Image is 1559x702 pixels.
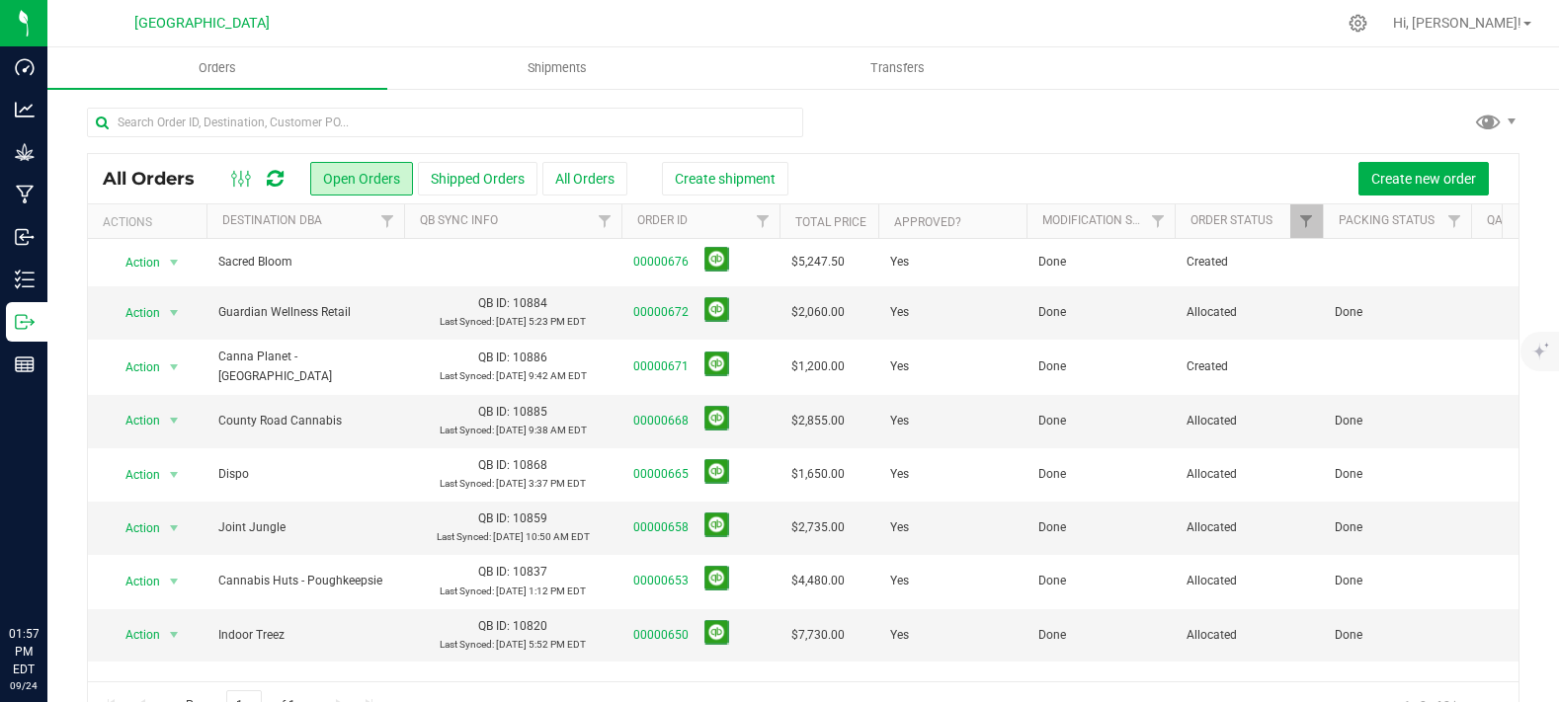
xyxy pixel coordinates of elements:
button: Shipped Orders [418,162,537,195]
span: 10868 [513,458,547,472]
span: Transfers [844,59,951,77]
span: Last Synced: [440,316,494,327]
button: All Orders [542,162,627,195]
a: Order Status [1190,213,1272,227]
span: Last Synced: [440,585,494,596]
span: Indoor Treez [218,626,392,645]
span: [DATE] 5:23 PM EDT [496,316,586,327]
inline-svg: Inventory [15,270,35,289]
span: Last Synced: [440,425,494,435]
span: 10859 [513,511,547,525]
span: Allocated [1187,572,1311,590]
span: Done [1335,572,1362,590]
span: $5,247.50 [791,253,845,272]
p: 01:57 PM EDT [9,625,39,678]
a: Filter [589,204,621,238]
a: Modification Status [1042,213,1168,227]
span: Action [108,568,161,595]
a: Orders [47,47,387,89]
span: $7,730.00 [791,626,845,645]
a: Filter [747,204,779,238]
a: 00000658 [633,518,689,537]
a: 00000650 [633,626,689,645]
span: Action [108,299,161,327]
span: [DATE] 5:52 PM EDT [496,639,586,650]
span: [DATE] 1:12 PM EDT [496,585,586,596]
span: Yes [890,303,909,322]
span: Cannabis Huts - Poughkeepsie [218,572,392,590]
span: select [162,353,187,381]
span: Done [1038,626,1066,645]
span: 10837 [513,565,547,579]
inline-svg: Analytics [15,100,35,119]
span: Done [1335,303,1362,322]
a: Shipments [387,47,727,89]
span: select [162,249,187,276]
span: $4,480.00 [791,572,845,590]
span: Yes [890,626,909,645]
a: QB Sync Info [420,213,498,227]
span: $1,200.00 [791,357,845,376]
span: Last Synced: [440,478,494,489]
iframe: Resource center [20,544,79,603]
span: Action [108,514,161,542]
a: 00000653 [633,572,689,590]
span: Done [1038,303,1066,322]
p: 09/24 [9,678,39,693]
a: Destination DBA [222,213,322,227]
span: Shipments [501,59,614,77]
span: Create shipment [675,171,776,187]
span: Created [1187,253,1311,272]
a: Order ID [637,213,688,227]
span: Action [108,249,161,276]
span: Done [1335,518,1362,537]
span: select [162,407,187,434]
span: Created [1187,357,1311,376]
span: 10885 [513,405,547,419]
button: Open Orders [310,162,413,195]
span: select [162,621,187,649]
span: Yes [890,412,909,430]
a: Total Price [795,215,866,229]
span: All Orders [103,168,214,190]
span: Done [1038,253,1066,272]
span: Action [108,461,161,489]
span: Last Synced: [440,639,494,650]
span: Allocated [1187,465,1311,484]
inline-svg: Reports [15,354,35,374]
span: $2,735.00 [791,518,845,537]
button: Create new order [1358,162,1489,195]
span: Canna Planet - [GEOGRAPHIC_DATA] [218,348,392,385]
span: Last Synced: [440,370,494,381]
a: 00000668 [633,412,689,430]
span: select [162,568,187,595]
a: 00000671 [633,357,689,376]
span: select [162,514,187,542]
span: Done [1335,465,1362,484]
span: Joint Jungle [218,518,392,537]
span: [DATE] 3:37 PM EDT [496,478,586,489]
span: $2,855.00 [791,412,845,430]
span: Done [1038,465,1066,484]
span: Orders [172,59,263,77]
span: Create new order [1371,171,1476,187]
inline-svg: Inbound [15,227,35,247]
span: Allocated [1187,518,1311,537]
span: Hi, [PERSON_NAME]! [1393,15,1521,31]
span: Action [108,407,161,434]
inline-svg: Manufacturing [15,185,35,204]
input: Search Order ID, Destination, Customer PO... [87,108,803,137]
span: 10884 [513,296,547,310]
span: Action [108,353,161,381]
span: Done [1038,572,1066,590]
a: 00000665 [633,465,689,484]
a: 00000676 [633,253,689,272]
span: Sacred Bloom [218,253,392,272]
span: 10886 [513,351,547,364]
a: Filter [1142,204,1175,238]
span: Action [108,621,161,649]
span: Guardian Wellness Retail [218,303,392,322]
span: Done [1335,626,1362,645]
div: Actions [103,215,199,229]
span: [DATE] 9:38 AM EDT [496,425,587,435]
